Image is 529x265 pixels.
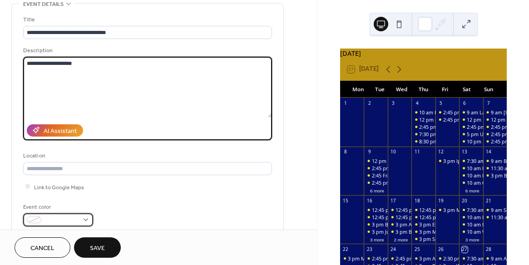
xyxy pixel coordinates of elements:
div: 24 [390,246,396,253]
a: Cancel [15,237,70,258]
div: Fri [434,81,456,98]
div: 3 pm Juventus vs. Borussia Dortmund [364,228,387,235]
div: 10 am Crystal Palace vs. Sunderland [459,179,483,186]
div: 10 am West Ham vs. Crystal Palace [459,228,483,235]
div: 3 pm Eintracht Frankfurt vs. Galatasaray [419,221,512,228]
div: 12:45 pm Athletic Club vs. Arsenal [364,206,387,213]
button: 6 more [366,186,388,194]
div: Sat [456,81,478,98]
div: 11:30 am Man City vs. Man Utd [483,165,507,172]
button: 3 more [366,236,388,243]
button: 2 more [391,236,412,243]
div: 9 am Aston Villa vs. Fulham [483,255,507,262]
div: 3 pm Sporting CP vs. Kairat [411,236,435,242]
div: 2 [366,100,373,107]
div: 22 [342,246,349,253]
div: 5 pm USA vs. Korea Rep [467,131,522,137]
div: 11:30 am Arsenal vs. Man City [483,214,507,221]
div: 9 am Burnley vs. Liverpool [483,157,507,164]
div: Event color [23,202,91,212]
div: 12:45 pm København vs. Bayer Leverkusen [419,214,518,221]
div: 7:30 pm Argentina vs. [GEOGRAPHIC_DATA] [419,131,520,137]
div: 9 [366,149,373,155]
div: 10 am Bournemouth vs. Brighton [459,172,483,179]
div: 2:45 pm Bulgaria vs. Spain [411,123,435,130]
div: Description [23,46,270,55]
div: 28 [485,246,492,253]
div: 2:30 pm Bayern Munich vs. Werder Bremen [435,255,459,262]
div: 5 pm USA vs. Korea Rep [459,131,483,137]
div: 3 pm Barcelona vs. Valencia [483,172,507,179]
span: Cancel [30,244,54,253]
div: 12 pm Georgia vs. Turkey [411,116,435,123]
div: 2:45 pm Ukraine vs. France [435,116,459,123]
div: 7 [485,100,492,107]
div: 3 pm Millwall vs. Watford [340,255,364,262]
div: 3 pm Man City vs. Napoli [411,228,435,235]
div: 12:45 pm Olympiacos vs. Paphos [396,206,471,213]
button: 6 more [462,186,483,194]
div: 2:45 pm Germany vs. Northern Ireland [483,123,507,130]
div: 4 [414,100,420,107]
button: Save [74,237,121,258]
div: 2:45 pm Serbia vs. [GEOGRAPHIC_DATA] [372,165,465,172]
div: 3 pm Bayern Munich vs. Chelsea [388,228,411,235]
div: 2:45 France vs.Iceland [364,172,387,179]
div: 12:45 pm København vs. Bayer Leverkusen [411,214,435,221]
div: 12:45 pm Athletic Club vs. Arsenal [372,206,450,213]
div: 2:45 pm Turkey vs. Spain [483,131,507,137]
div: 23 [366,246,373,253]
div: 8:30 pm Brazil vs. Chile [411,138,435,145]
div: 10 pm Mexico vs. Japan [459,138,483,145]
div: 16 [366,197,373,204]
div: 3 pm Middlesbrough vs. West Brom [435,206,459,213]
div: 2:45 pm Hungary vs. Portugal [364,179,387,186]
span: Save [90,244,105,253]
div: 10 am Brighton vs. Tottenham [459,214,483,221]
div: 12:45 pm PSV vs. Union Saint - Gilloise [372,214,461,221]
div: 14 [485,149,492,155]
div: 25 [414,246,420,253]
div: 2:45 pm Serbia vs. England [364,165,387,172]
div: 2:45 France vs.[GEOGRAPHIC_DATA] [372,172,455,179]
div: 2:45 pm Fulham vs. Cambridge Utd [364,255,387,262]
div: 3 pm Aston Villa vs. Bologna [411,255,435,262]
div: 12:45 pm PSV vs. Union Saint - Gilloise [364,214,387,221]
div: 9 am Sunderland vs. Aston Villa [483,206,507,213]
div: [DATE] [340,49,507,59]
button: 3 more [462,236,483,243]
div: 12 pm Armenia vs. Rep of [GEOGRAPHIC_DATA] [372,157,483,164]
div: 2:45 pm Tottenham vs. Doncaster [396,255,474,262]
div: 3 pm Millwall vs. Watford [348,255,406,262]
div: 9 am Latvia vs. Serbia [467,109,516,116]
div: 12:45 pm Slavia Praha vs. Bodø/Glimt [396,214,482,221]
div: AI Assistant [44,126,77,136]
div: 15 [342,197,349,204]
div: 9 am Georgia vs. Bulgaria [483,109,507,116]
div: 3 pm Benfica vs. Qarabag [372,221,430,228]
div: 7:30 am Arsenal vs. Forest [459,157,483,164]
div: Title [23,15,270,25]
div: Wed [391,81,413,98]
div: 3 pm Middlesbrough vs. West Brom [443,206,526,213]
div: 20 [462,197,468,204]
div: 10 am Fulham vs. Leeds Utd [459,165,483,172]
div: 3 pm Ipswich Town vs. Sheffield Utd [443,157,527,164]
div: 17 [390,197,396,204]
div: 12 pm Lithuania vs. Netherlands [483,116,507,123]
div: 12:45 pm Club Brugge vs. Monaco [419,206,498,213]
span: Link to Google Maps [34,182,84,192]
div: 10 am Kazakhstan vs. [GEOGRAPHIC_DATA] [419,109,520,116]
div: 7:30 pm Argentina vs. Venezuela [411,131,435,137]
div: 8 [342,149,349,155]
div: 3 pm Bayern Munich vs. [PERSON_NAME] [396,228,491,235]
div: 27 [462,246,468,253]
div: 12 pm England vs. Andorra [459,116,483,123]
div: 3 pm Aston Villa vs. [GEOGRAPHIC_DATA] [419,255,515,262]
div: 1 [342,100,349,107]
div: Thu [413,81,435,98]
div: 13 [462,149,468,155]
div: 3 pm Ajax vs. Inter Milan [388,221,411,228]
div: 10 [390,149,396,155]
div: Mon [347,81,369,98]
